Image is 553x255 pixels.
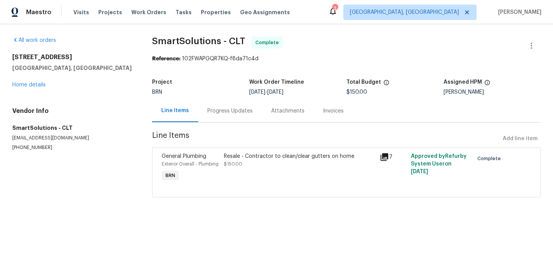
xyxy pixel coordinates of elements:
[444,79,482,85] h5: Assigned HPM
[12,135,134,141] p: [EMAIL_ADDRESS][DOMAIN_NAME]
[12,38,56,43] a: All work orders
[131,8,166,16] span: Work Orders
[12,107,134,115] h4: Vendor Info
[12,124,134,132] h5: SmartSolutions - CLT
[332,5,338,12] div: 3
[411,154,467,174] span: Approved by Refurby System User on
[152,79,172,85] h5: Project
[323,107,344,115] div: Invoices
[477,155,504,162] span: Complete
[346,89,367,95] span: $150.00
[207,107,253,115] div: Progress Updates
[152,89,162,95] span: BRN
[346,79,381,85] h5: Total Budget
[12,64,134,72] h5: [GEOGRAPHIC_DATA], [GEOGRAPHIC_DATA]
[495,8,541,16] span: [PERSON_NAME]
[201,8,231,16] span: Properties
[152,36,245,46] span: SmartSolutions - CLT
[152,56,180,61] b: Reference:
[411,169,428,174] span: [DATE]
[26,8,51,16] span: Maestro
[12,82,46,88] a: Home details
[162,172,178,179] span: BRN
[162,162,219,166] span: Exterior Overall - Plumbing
[249,79,304,85] h5: Work Order Timeline
[161,107,189,114] div: Line Items
[255,39,282,46] span: Complete
[12,53,134,61] h2: [STREET_ADDRESS]
[380,152,406,162] div: 7
[152,132,500,146] span: Line Items
[12,144,134,151] p: [PHONE_NUMBER]
[152,55,541,63] div: 102FWAPGQR7KQ-f8da71c4d
[267,89,283,95] span: [DATE]
[249,89,283,95] span: -
[224,162,242,166] span: $150.00
[383,79,389,89] span: The total cost of line items that have been proposed by Opendoor. This sum includes line items th...
[444,89,541,95] div: [PERSON_NAME]
[484,79,490,89] span: The hpm assigned to this work order.
[98,8,122,16] span: Projects
[240,8,290,16] span: Geo Assignments
[224,152,375,160] div: Resale - Contractor to clean/clear gutters on home
[350,8,459,16] span: [GEOGRAPHIC_DATA], [GEOGRAPHIC_DATA]
[176,10,192,15] span: Tasks
[162,154,206,159] span: General Plumbing
[73,8,89,16] span: Visits
[271,107,305,115] div: Attachments
[249,89,265,95] span: [DATE]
